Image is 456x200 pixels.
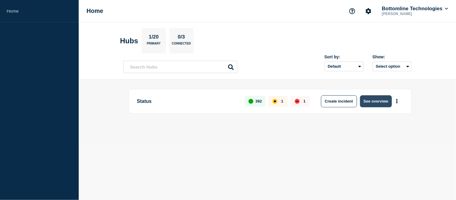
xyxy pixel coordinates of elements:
[304,99,306,103] p: 1
[137,95,238,107] p: Status
[172,42,191,48] p: Connected
[281,99,283,103] p: 1
[120,37,138,45] h2: Hubs
[325,62,364,71] select: Sort by
[346,5,359,17] button: Support
[321,95,357,107] button: Create incident
[381,6,449,12] button: Bottomline Technologies
[393,96,401,107] button: More actions
[360,95,392,107] button: See overview
[381,12,443,16] p: [PERSON_NAME]
[147,42,161,48] p: Primary
[123,61,237,73] input: Search Hubs
[256,99,262,103] p: 392
[362,5,375,17] button: Account settings
[373,62,412,71] button: Select option
[373,54,412,59] div: Show:
[176,34,187,42] p: 0/3
[249,99,253,104] div: up
[273,99,277,104] div: affected
[87,8,103,14] h1: Home
[325,54,364,59] div: Sort by:
[146,34,161,42] p: 1/20
[295,99,300,104] div: down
